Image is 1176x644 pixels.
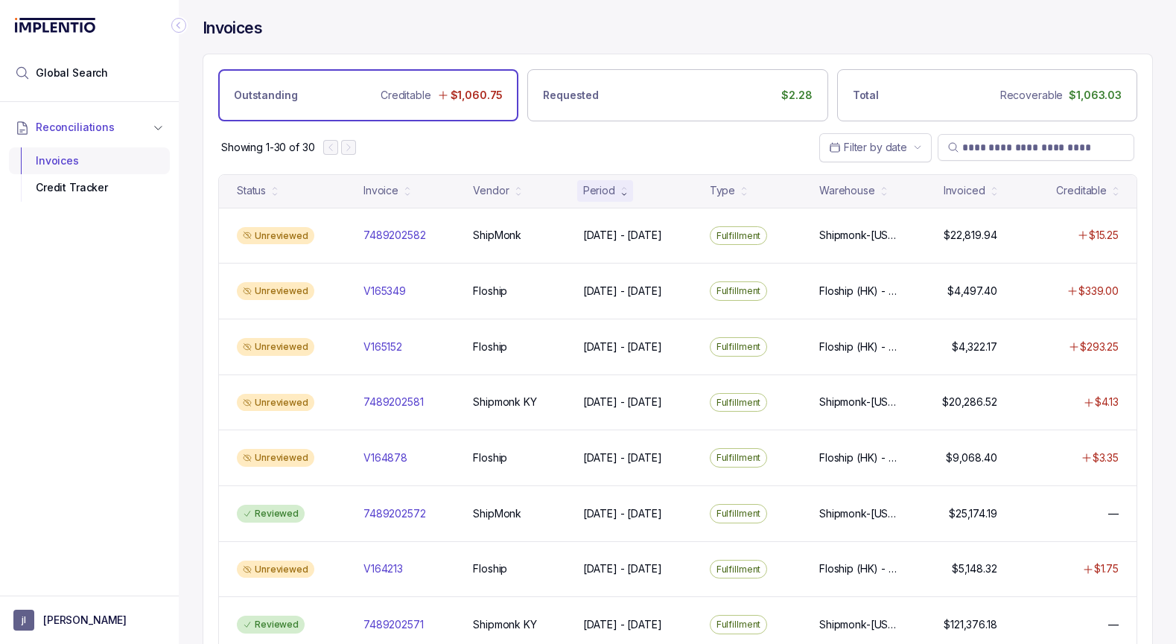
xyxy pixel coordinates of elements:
[819,228,899,243] p: Shipmonk-[US_STATE], Shipmonk-[US_STATE], Shipmonk-[US_STATE]
[237,505,305,523] div: Reviewed
[9,144,170,205] div: Reconciliations
[363,617,424,632] p: 7489202571
[942,395,997,409] p: $20,286.52
[473,228,521,243] p: ShipMonk
[203,18,262,39] h4: Invoices
[237,394,314,412] div: Unreviewed
[363,450,407,465] p: V164878
[237,561,314,578] div: Unreviewed
[43,613,127,628] p: [PERSON_NAME]
[451,88,503,103] p: $1,060.75
[473,395,536,409] p: Shipmonk KY
[363,395,424,409] p: 7489202581
[583,183,615,198] div: Period
[13,610,165,631] button: User initials[PERSON_NAME]
[473,561,507,576] p: Floship
[716,395,761,410] p: Fulfillment
[1069,88,1122,103] p: $1,063.03
[1056,183,1107,198] div: Creditable
[363,183,398,198] div: Invoice
[1108,617,1119,632] p: —
[583,617,662,632] p: [DATE] - [DATE]
[237,227,314,245] div: Unreviewed
[170,16,188,34] div: Collapse Icon
[473,284,507,299] p: Floship
[234,88,297,103] p: Outstanding
[853,88,879,103] p: Total
[583,395,662,409] p: [DATE] - [DATE]
[583,339,662,354] p: [DATE] - [DATE]
[13,610,34,631] span: User initials
[473,183,509,198] div: Vendor
[710,183,735,198] div: Type
[947,284,997,299] p: $4,497.40
[944,228,997,243] p: $22,819.94
[381,88,431,103] p: Creditable
[363,339,402,354] p: V165152
[363,284,406,299] p: V165349
[221,140,314,155] p: Showing 1-30 of 30
[952,339,997,354] p: $4,322.17
[1089,228,1119,243] p: $15.25
[36,66,108,80] span: Global Search
[583,450,662,465] p: [DATE] - [DATE]
[949,506,997,521] p: $25,174.19
[473,450,507,465] p: Floship
[21,147,158,174] div: Invoices
[1078,284,1119,299] p: $339.00
[363,561,403,576] p: V164213
[36,120,115,135] span: Reconciliations
[944,617,997,632] p: $121,376.18
[543,88,599,103] p: Requested
[716,339,761,354] p: Fulfillment
[1094,561,1119,576] p: $1.75
[1108,506,1119,521] p: —
[1095,395,1119,409] p: $4.13
[946,450,997,465] p: $9,068.40
[716,450,761,465] p: Fulfillment
[1080,339,1119,354] p: $293.25
[473,617,536,632] p: Shipmonk KY
[716,562,761,577] p: Fulfillment
[819,617,899,632] p: Shipmonk-[US_STATE], Shipmonk-[US_STATE], Shipmonk-[US_STATE]
[473,339,507,354] p: Floship
[716,284,761,299] p: Fulfillment
[819,183,875,198] div: Warehouse
[819,284,899,299] p: Floship (HK) - [PERSON_NAME] 1
[583,506,662,521] p: [DATE] - [DATE]
[21,174,158,201] div: Credit Tracker
[819,133,932,162] button: Date Range Picker
[237,338,314,356] div: Unreviewed
[363,228,426,243] p: 7489202582
[952,561,997,576] p: $5,148.32
[583,228,662,243] p: [DATE] - [DATE]
[583,284,662,299] p: [DATE] - [DATE]
[1093,450,1119,465] p: $3.35
[716,229,761,243] p: Fulfillment
[819,450,899,465] p: Floship (HK) - [PERSON_NAME] 1
[221,140,314,155] div: Remaining page entries
[716,506,761,521] p: Fulfillment
[819,561,899,576] p: Floship (HK) - [PERSON_NAME] 1
[473,506,521,521] p: ShipMonk
[819,395,899,409] p: Shipmonk-[US_STATE], Shipmonk-[US_STATE], Shipmonk-[US_STATE]
[237,616,305,634] div: Reviewed
[819,506,899,521] p: Shipmonk-[US_STATE], Shipmonk-[US_STATE], Shipmonk-[US_STATE]
[944,183,985,198] div: Invoiced
[9,111,170,144] button: Reconciliations
[716,617,761,632] p: Fulfillment
[829,140,907,155] search: Date Range Picker
[844,141,907,153] span: Filter by date
[237,449,314,467] div: Unreviewed
[237,282,314,300] div: Unreviewed
[583,561,662,576] p: [DATE] - [DATE]
[819,339,899,354] p: Floship (HK) - [PERSON_NAME] 1
[781,88,812,103] p: $2.28
[237,183,266,198] div: Status
[1000,88,1063,103] p: Recoverable
[363,506,426,521] p: 7489202572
